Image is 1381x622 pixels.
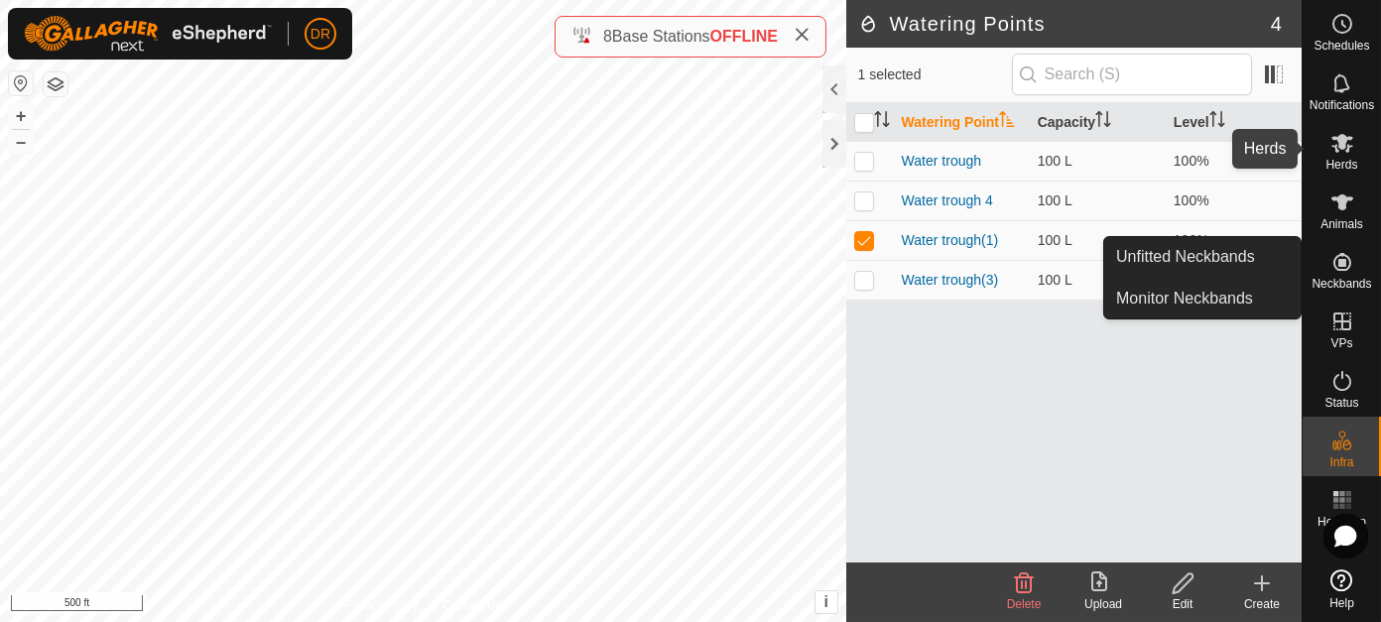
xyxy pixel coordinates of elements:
span: 4 [1271,9,1282,39]
span: Animals [1320,218,1363,230]
div: Create [1222,595,1302,613]
span: Notifications [1310,99,1374,111]
a: Contact Us [442,596,501,614]
span: 8 [603,28,612,45]
a: Water trough [902,153,981,169]
h2: Watering Points [858,12,1271,36]
span: OFFLINE [710,28,778,45]
a: Water trough 4 [902,192,993,208]
td: 100 L [1030,260,1166,300]
div: Edit [1143,595,1222,613]
td: 100 L [1030,181,1166,220]
a: Water trough(1) [902,232,999,248]
span: Neckbands [1312,278,1371,290]
input: Search (S) [1012,54,1252,95]
div: 100% [1174,151,1294,172]
button: i [816,591,837,613]
span: Unfitted Neckbands [1116,245,1255,269]
p-sorticon: Activate to sort [1209,114,1225,130]
span: Schedules [1314,40,1369,52]
span: Herds [1325,159,1357,171]
a: Help [1303,561,1381,617]
a: Monitor Neckbands [1104,279,1301,318]
div: 100% [1174,190,1294,211]
div: 100% [1174,230,1294,251]
span: Base Stations [612,28,710,45]
td: 100 L [1030,141,1166,181]
a: Privacy Policy [344,596,419,614]
span: Delete [1007,597,1042,611]
button: Map Layers [44,72,67,96]
span: Monitor Neckbands [1116,287,1253,311]
a: Water trough(3) [902,272,999,288]
span: Infra [1329,456,1353,468]
p-sorticon: Activate to sort [1095,114,1111,130]
span: Help [1329,597,1354,609]
button: Reset Map [9,71,33,95]
img: Gallagher Logo [24,16,272,52]
th: Capacity [1030,103,1166,142]
span: i [823,593,827,610]
th: Watering Point [894,103,1030,142]
button: – [9,130,33,154]
span: Status [1324,397,1358,409]
p-sorticon: Activate to sort [999,114,1015,130]
span: DR [311,24,330,45]
th: Level [1166,103,1302,142]
div: Upload [1064,595,1143,613]
span: Heatmap [1318,516,1366,528]
button: + [9,104,33,128]
a: Unfitted Neckbands [1104,237,1301,277]
span: 1 selected [858,64,1012,85]
p-sorticon: Activate to sort [874,114,890,130]
td: 100 L [1030,220,1166,260]
span: VPs [1330,337,1352,349]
